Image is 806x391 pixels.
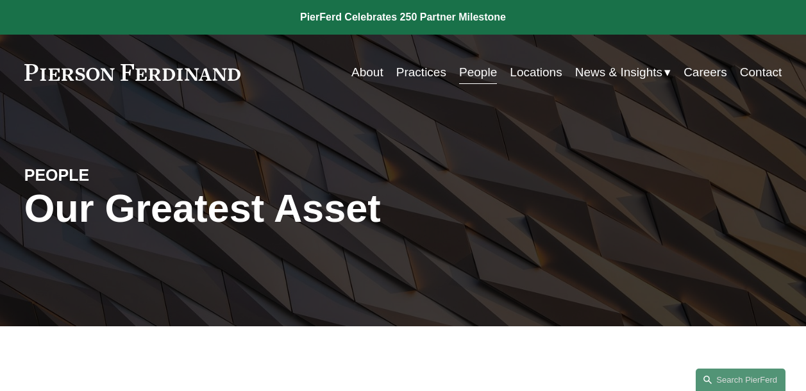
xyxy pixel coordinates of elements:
a: folder dropdown [575,60,671,85]
a: Practices [396,60,446,85]
h1: Our Greatest Asset [24,186,530,231]
a: Locations [510,60,562,85]
a: People [459,60,497,85]
a: Contact [740,60,782,85]
a: Careers [684,60,727,85]
span: News & Insights [575,62,662,83]
h4: PEOPLE [24,165,214,186]
a: About [351,60,383,85]
a: Search this site [696,369,785,391]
